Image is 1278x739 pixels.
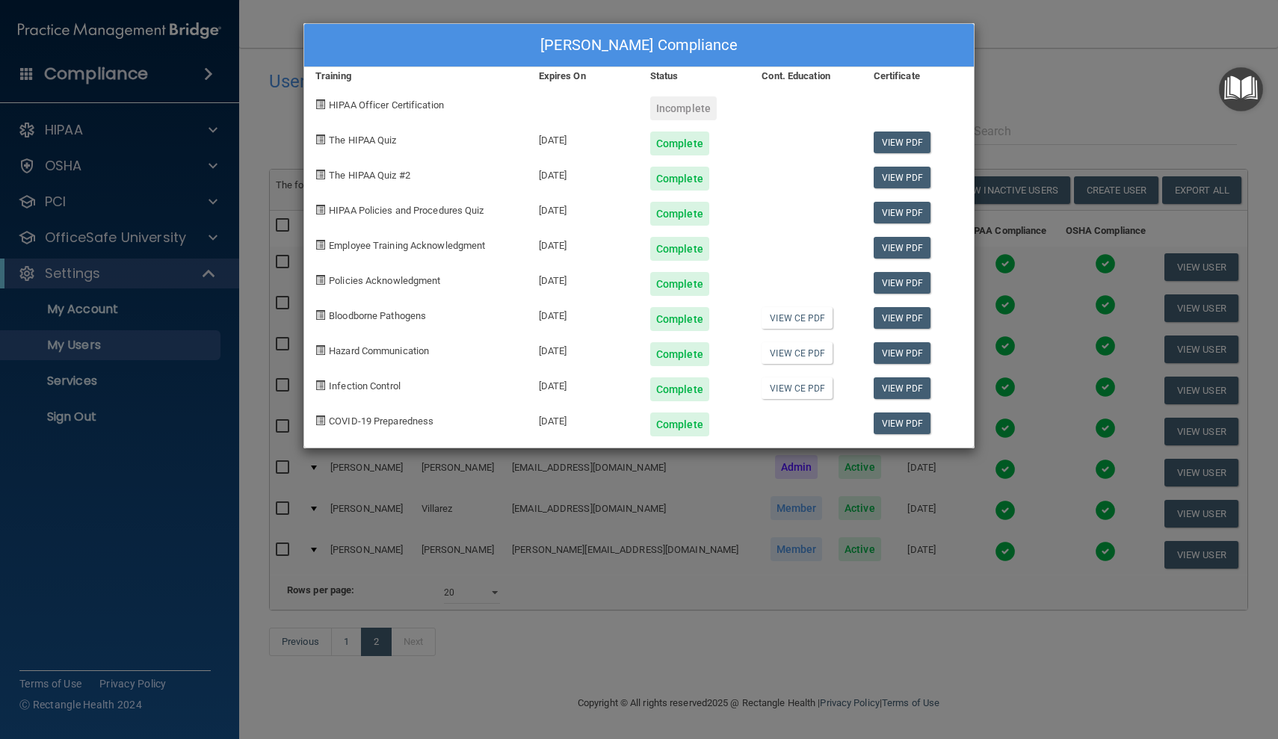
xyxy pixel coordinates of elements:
div: [DATE] [528,366,639,401]
a: View CE PDF [762,377,833,399]
div: [DATE] [528,331,639,366]
iframe: Drift Widget Chat Controller [1019,633,1260,693]
div: Complete [650,132,709,155]
div: Complete [650,412,709,436]
div: Complete [650,167,709,191]
div: [PERSON_NAME] Compliance [304,24,974,67]
span: HIPAA Policies and Procedures Quiz [329,205,484,216]
a: View PDF [874,377,931,399]
span: COVID-19 Preparedness [329,415,433,427]
button: Open Resource Center [1219,67,1263,111]
div: Training [304,67,528,85]
span: Hazard Communication [329,345,429,356]
div: Complete [650,342,709,366]
a: View PDF [874,132,931,153]
a: View PDF [874,307,931,329]
span: Employee Training Acknowledgment [329,240,485,251]
div: Complete [650,237,709,261]
a: View PDF [874,272,931,294]
span: The HIPAA Quiz [329,134,396,146]
div: Incomplete [650,96,717,120]
div: [DATE] [528,401,639,436]
div: [DATE] [528,296,639,331]
span: Policies Acknowledgment [329,275,440,286]
a: View PDF [874,167,931,188]
div: [DATE] [528,191,639,226]
a: View PDF [874,237,931,259]
div: Complete [650,202,709,226]
div: Complete [650,307,709,331]
span: HIPAA Officer Certification [329,99,444,111]
span: Bloodborne Pathogens [329,310,426,321]
span: The HIPAA Quiz #2 [329,170,410,181]
div: [DATE] [528,226,639,261]
div: Complete [650,272,709,296]
a: View CE PDF [762,307,833,329]
div: [DATE] [528,261,639,296]
div: Cont. Education [750,67,862,85]
a: View PDF [874,202,931,223]
a: View PDF [874,412,931,434]
div: Complete [650,377,709,401]
div: Status [639,67,750,85]
a: View CE PDF [762,342,833,364]
div: Certificate [862,67,974,85]
div: Expires On [528,67,639,85]
a: View PDF [874,342,931,364]
span: Infection Control [329,380,401,392]
div: [DATE] [528,155,639,191]
div: [DATE] [528,120,639,155]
